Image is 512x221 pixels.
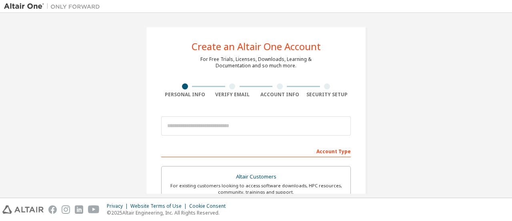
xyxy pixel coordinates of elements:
p: © 2025 Altair Engineering, Inc. All Rights Reserved. [107,209,230,216]
img: Altair One [4,2,104,10]
img: altair_logo.svg [2,205,44,214]
div: Create an Altair One Account [192,42,321,51]
div: Privacy [107,203,130,209]
div: Altair Customers [166,171,346,182]
img: youtube.svg [88,205,100,214]
div: Account Type [161,144,351,157]
div: Personal Info [161,91,209,98]
div: Website Terms of Use [130,203,189,209]
img: facebook.svg [48,205,57,214]
img: linkedin.svg [75,205,83,214]
div: Security Setup [304,91,351,98]
div: Account Info [256,91,304,98]
div: Verify Email [209,91,256,98]
img: instagram.svg [62,205,70,214]
div: Cookie Consent [189,203,230,209]
div: For Free Trials, Licenses, Downloads, Learning & Documentation and so much more. [200,56,312,69]
div: For existing customers looking to access software downloads, HPC resources, community, trainings ... [166,182,346,195]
